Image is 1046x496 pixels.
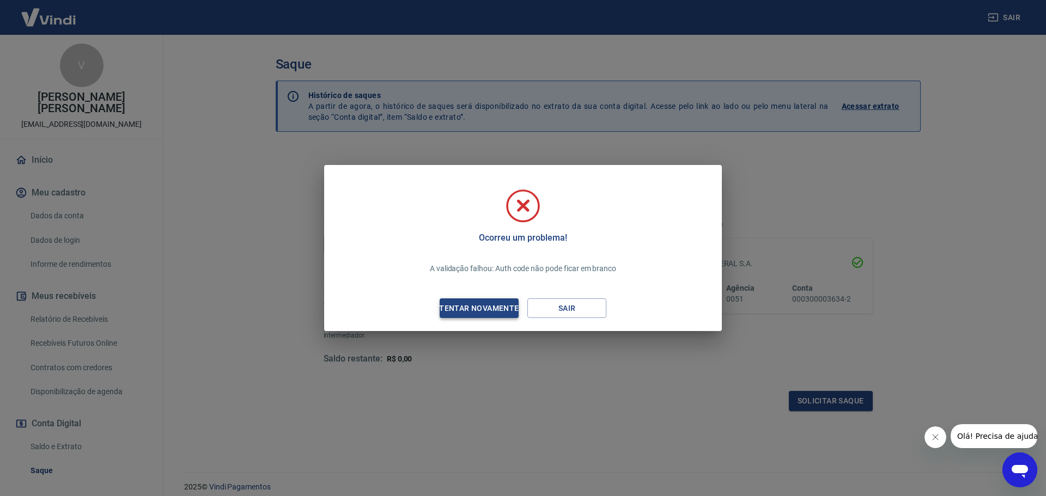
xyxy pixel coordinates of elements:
span: Olá! Precisa de ajuda? [7,8,92,16]
p: A validação falhou: Auth code não pode ficar em branco [430,263,616,274]
button: Tentar novamente [440,298,519,319]
iframe: Botão para abrir a janela de mensagens [1002,452,1037,487]
iframe: Fechar mensagem [925,426,946,448]
button: Sair [527,298,606,319]
iframe: Mensagem da empresa [951,424,1037,448]
h5: Ocorreu um problema! [479,232,567,243]
div: Tentar novamente [426,302,532,315]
